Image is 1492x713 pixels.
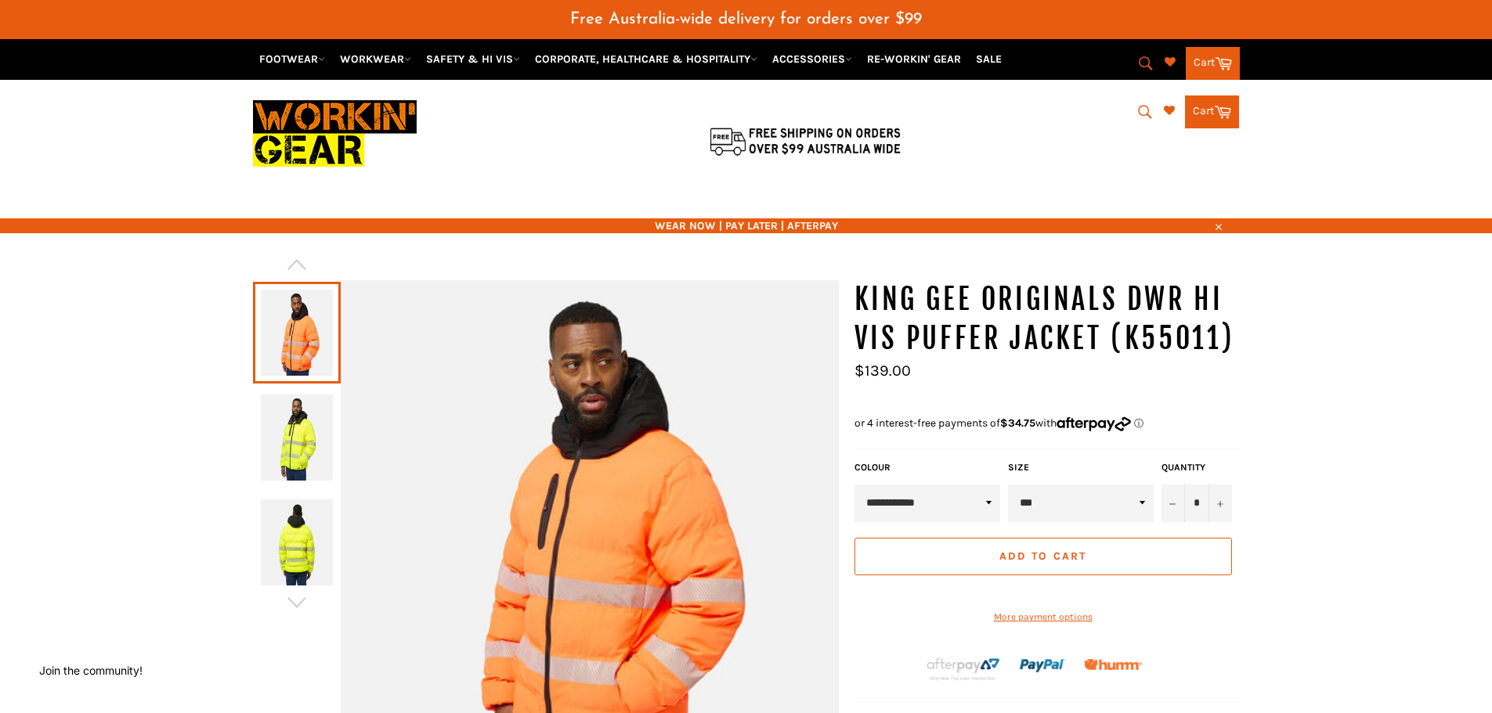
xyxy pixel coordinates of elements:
[970,45,1008,73] a: SALE
[1185,95,1239,128] a: Cart
[999,549,1086,563] span: Add to Cart
[1161,461,1232,474] label: Quantity
[854,461,1000,474] label: colour
[854,610,1232,624] a: More payment options
[253,45,331,73] a: FOOTWEAR
[529,45,764,73] a: CORPORATE, HEALTHCARE & HOSPITALITY
[766,45,858,73] a: ACCESSORIES
[1161,484,1185,522] button: Reduce item quantity by one
[1084,659,1142,671] img: Humm_core_logo_RGB-01_300x60px_small_195d8312-4386-4de7-b182-0ef9b6303a37.png
[707,124,903,157] img: Flat $9.95 shipping Australia wide
[420,45,526,73] a: SAFETY & HI VIS
[925,656,1002,682] img: Afterpay-Logo-on-dark-bg_large.png
[854,280,1240,358] h1: KING GEE Originals DWR Hi Vis Puffer Jacket (K55011)
[253,89,417,178] img: Workin Gear leaders in Workwear, Safety Boots, PPE, Uniforms. Australia's No.1 in Workwear
[1020,643,1066,689] img: paypal.png
[1186,47,1240,80] a: Cart
[861,45,967,73] a: RE-WORKIN' GEAR
[570,11,922,27] span: Free Australia-wide delivery for orders over $99
[1008,461,1154,474] label: Size
[253,218,1240,233] span: WEAR NOW | PAY LATER | AFTERPAY
[854,538,1232,575] button: Add to Cart
[39,664,143,677] button: Join the community!
[261,394,333,481] img: KING GEE Originals DWR Hi Vis Puffer Jacket (K55011) - Workin' Gear
[261,499,333,585] img: KING GEE Originals DWR Hi Vis Puffer Jacket (K55011) - Workin' Gear
[334,45,417,73] a: WORKWEAR
[1208,484,1232,522] button: Increase item quantity by one
[854,362,911,380] span: $139.00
